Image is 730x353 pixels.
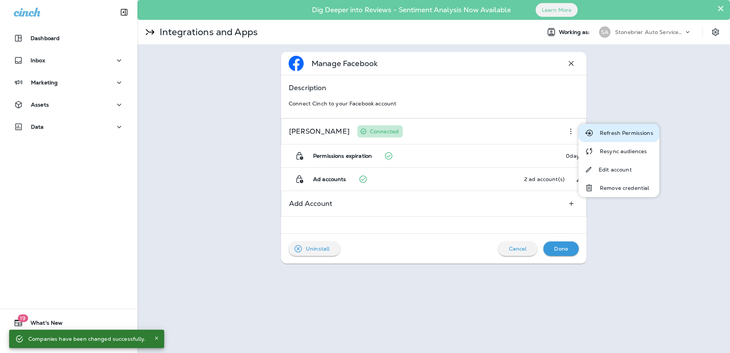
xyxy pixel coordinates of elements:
p: Marketing [31,79,58,86]
p: Dashboard [31,35,60,41]
p: Connect Cinch to your Facebook account [289,100,579,107]
button: Refresh Permissions [578,124,659,142]
p: Assets [31,102,49,108]
button: Settings [709,25,722,39]
button: Remove credential [578,179,659,197]
span: 19 [18,314,28,322]
p: Permissions expiration [313,153,372,159]
div: Companies have been changed successfully. [28,332,146,346]
span: What's New [23,320,63,329]
button: Configure ad accounts [572,172,586,186]
button: Cinch's connection to your Facebook account will expire in 0 days. For uninterupted service you w... [381,148,396,164]
button: Edit account [578,160,659,179]
button: Inbox [8,53,130,68]
p: Manage Facebook [312,58,378,69]
button: Assets [8,97,130,112]
p: Inbox [31,57,45,63]
p: Refresh Permissions [600,130,653,136]
p: Integrations and Apps [157,26,258,38]
button: Data [8,119,130,134]
p: 2 ad account(s) [524,176,565,182]
button: 19What's New [8,315,130,330]
button: Uninstall [289,241,340,256]
p: Add Account [289,201,333,207]
div: SA [599,26,610,38]
button: Add new credentials [564,197,578,211]
p: Edit account [599,167,632,173]
p: Ad accounts [313,176,346,182]
p: Uninstall [306,246,329,252]
p: Description [289,83,579,93]
button: Learn More [536,3,578,17]
button: All of your ad accounts are mapped to Cinch [355,172,371,187]
button: Close [152,334,161,343]
button: Close [717,2,724,15]
button: Done [543,241,579,256]
p: Connected [370,128,399,134]
p: Stonebriar Auto Services Group [615,29,684,35]
button: Resync audiences [578,142,659,160]
button: Dashboard [8,31,130,46]
button: Cancel [498,241,538,256]
img: facebook [289,56,304,71]
p: 0 days [566,153,582,159]
p: [PERSON_NAME] [289,128,350,134]
div: You have configured this credential. Click to edit it [357,125,403,138]
p: Done [554,246,568,252]
button: Collapse Sidebar [113,5,135,20]
p: Resync audiences [600,148,647,154]
p: Data [31,124,44,130]
p: Remove credential [600,185,649,191]
span: Working as: [559,29,591,36]
p: Dig Deeper into Reviews - Sentiment Analysis Now Available [290,9,533,11]
p: Cancel [509,246,527,252]
button: Marketing [8,75,130,90]
button: Support [8,334,130,349]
